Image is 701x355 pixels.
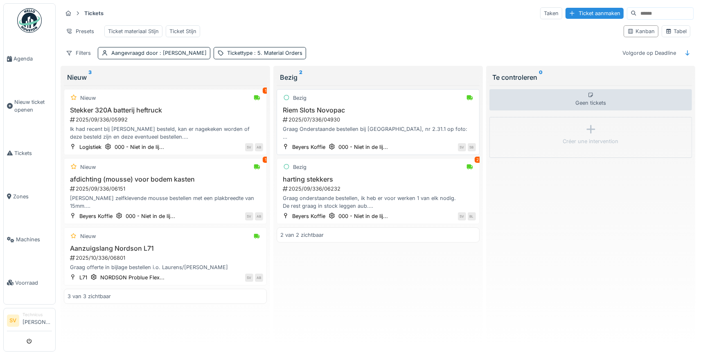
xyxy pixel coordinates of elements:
div: AB [255,274,263,282]
div: Bezig [293,163,307,171]
div: Beyers Koffie [79,212,113,220]
div: 2025/07/336/04930 [282,116,476,124]
div: 000 - Niet in de lij... [115,143,164,151]
div: 2025/09/336/06232 [282,185,476,193]
div: Technicus [23,312,52,318]
div: Tickettype [227,49,302,57]
span: Tickets [14,149,52,157]
div: 000 - Niet in de lij... [338,212,388,220]
div: Nieuw [67,72,264,82]
div: 2025/09/336/05992 [69,116,263,124]
div: SV [458,143,466,151]
span: : 5. Material Orders [252,50,302,56]
div: Créer une intervention [563,137,619,145]
h3: Aanzuigslang Nordson L71 [68,245,263,252]
div: SB [468,143,476,151]
div: Bezig [280,72,476,82]
div: Kanban [627,27,655,35]
div: 1 [263,88,268,94]
strong: Tickets [81,9,107,17]
div: L71 [79,274,87,281]
div: NORDSON Problue Flex... [100,274,165,281]
div: 1 [263,157,268,163]
div: SV [245,274,253,282]
div: [PERSON_NAME] zelfklevende mousse bestellen met een plakbreedte van 15mm. 2 hoogtes voorzien (15m... [68,194,263,210]
div: 2025/09/336/06151 [69,185,263,193]
img: Badge_color-CXgf-gQk.svg [17,8,42,33]
a: Machines [4,218,55,261]
sup: 2 [299,72,302,82]
div: Volgorde op Deadline [619,47,680,59]
div: Ticket aanmaken [566,8,624,19]
div: Taken [540,7,562,19]
div: Presets [62,25,98,37]
span: Machines [16,236,52,243]
li: [PERSON_NAME] [23,312,52,329]
span: Voorraad [15,279,52,287]
a: Agenda [4,37,55,81]
div: Graag Onderstaande bestellen bij [GEOGRAPHIC_DATA], nr 2.31.1 op foto: Belt HTD 2800-8M L=85, ref... [280,125,476,141]
div: Tabel [665,27,687,35]
div: Filters [62,47,95,59]
div: Ik had recent bij [PERSON_NAME] besteld, kan er nagekeken worden of deze besteld zijn en deze eve... [68,125,263,141]
span: : [PERSON_NAME] [158,50,207,56]
div: Nieuw [80,163,96,171]
div: SV [458,212,466,220]
div: Beyers Koffie [292,143,325,151]
div: BL [468,212,476,220]
li: SV [7,315,19,327]
sup: 3 [88,72,92,82]
a: Zones [4,175,55,218]
div: Ticket materiaal Stijn [108,27,159,35]
div: SV [245,143,253,151]
div: Graag onderstaande bestellen, ik heb er voor werken 1 van elk nodig. De rest graag in stock legge... [280,194,476,210]
span: Nieuw ticket openen [14,98,52,114]
div: 000 - Niet in de lij... [126,212,175,220]
div: 3 van 3 zichtbaar [68,292,111,300]
div: Beyers Koffie [292,212,325,220]
div: 2 [475,157,481,163]
div: Bezig [293,94,307,102]
div: AB [255,143,263,151]
div: 000 - Niet in de lij... [338,143,388,151]
h3: Stekker 320A batterij heftruck [68,106,263,114]
span: Agenda [14,55,52,63]
div: Ticket Stijn [169,27,196,35]
h3: Riem Slots Novopac [280,106,476,114]
a: SV Technicus[PERSON_NAME] [7,312,52,331]
div: Nieuw [80,232,96,240]
div: Graag offerte in bijlage bestellen i.o. Laurens/[PERSON_NAME] [68,263,263,271]
h3: afdichting (mousse) voor bodem kasten [68,175,263,183]
a: Voorraad [4,261,55,305]
div: SV [245,212,253,220]
a: Nieuw ticket openen [4,81,55,132]
div: 2025/10/336/06801 [69,254,263,262]
div: Te controleren [493,72,689,82]
div: Nieuw [80,94,96,102]
h3: harting stekkers [280,175,476,183]
a: Tickets [4,132,55,175]
div: 2 van 2 zichtbaar [280,231,324,239]
div: Geen tickets [489,89,692,110]
sup: 0 [539,72,543,82]
div: Logistiek [79,143,101,151]
div: AB [255,212,263,220]
div: Aangevraagd door [111,49,207,57]
span: Zones [13,193,52,200]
